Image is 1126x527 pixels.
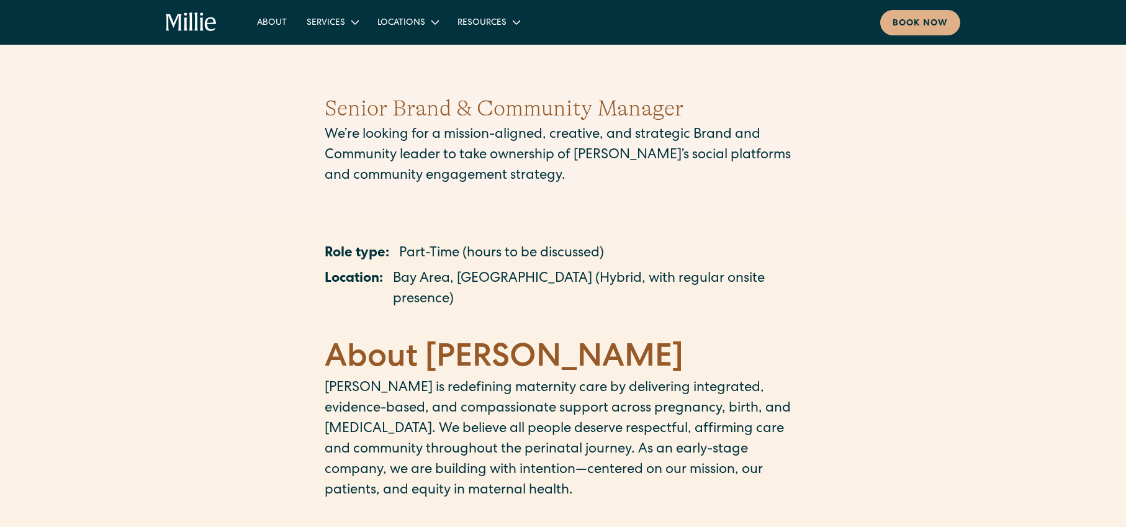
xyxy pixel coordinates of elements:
[325,125,801,187] p: We’re looking for a mission-aligned, creative, and strategic Brand and Community leader to take o...
[457,17,507,30] div: Resources
[307,17,345,30] div: Services
[393,269,801,310] p: Bay Area, [GEOGRAPHIC_DATA] (Hybrid, with regular onsite presence)
[166,12,217,32] a: home
[325,244,389,264] p: Role type:
[325,315,801,336] p: ‍
[325,269,383,310] p: Location:
[399,244,604,264] p: Part-Time (hours to be discussed)
[377,17,425,30] div: Locations
[880,10,960,35] a: Book now
[893,17,948,30] div: Book now
[297,12,367,32] div: Services
[325,92,801,125] h1: Senior Brand & Community Manager
[247,12,297,32] a: About
[325,502,801,522] p: ‍
[325,379,801,502] p: [PERSON_NAME] is redefining maternity care by delivering integrated, evidence-based, and compassi...
[325,343,683,376] strong: About [PERSON_NAME]
[448,12,529,32] div: Resources
[367,12,448,32] div: Locations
